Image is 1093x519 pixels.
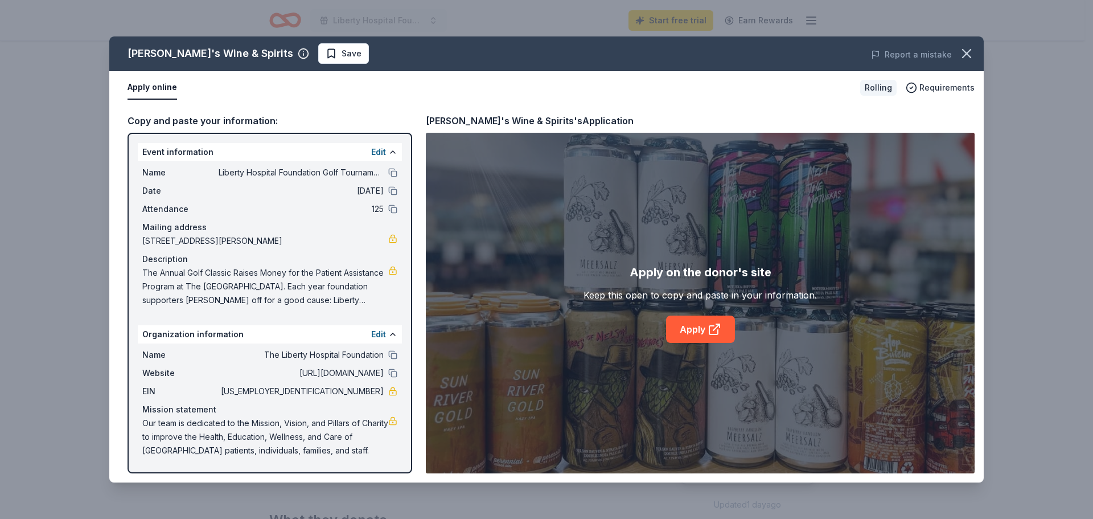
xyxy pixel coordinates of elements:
[219,202,384,216] span: 125
[371,328,386,341] button: Edit
[630,263,771,281] div: Apply on the donor's site
[342,47,361,60] span: Save
[142,385,219,398] span: EIN
[142,166,219,179] span: Name
[142,366,219,380] span: Website
[219,184,384,198] span: [DATE]
[128,113,412,128] div: Copy and paste your information:
[142,252,397,266] div: Description
[219,385,384,398] span: [US_EMPLOYER_IDENTIFICATION_NUMBER]
[219,348,384,362] span: The Liberty Hospital Foundation
[142,403,397,416] div: Mission statement
[138,143,402,161] div: Event information
[142,416,388,457] span: Our team is dedicated to the Mission, Vision, and Pillars of Charity to improve the Health, Educa...
[426,113,634,128] div: [PERSON_NAME]'s Wine & Spirits's Application
[318,43,369,64] button: Save
[919,81,975,95] span: Requirements
[871,48,952,62] button: Report a mistake
[142,266,388,307] span: The Annual Golf Classic Raises Money for the Patient Assistance Program at The [GEOGRAPHIC_DATA]....
[138,325,402,344] div: Organization information
[371,145,386,159] button: Edit
[142,202,219,216] span: Attendance
[666,316,735,343] a: Apply
[142,184,219,198] span: Date
[906,81,975,95] button: Requirements
[128,44,293,63] div: [PERSON_NAME]'s Wine & Spirits
[219,366,384,380] span: [URL][DOMAIN_NAME]
[128,76,177,100] button: Apply online
[142,348,219,362] span: Name
[142,234,388,248] span: [STREET_ADDRESS][PERSON_NAME]
[584,288,817,302] div: Keep this open to copy and paste in your information.
[219,166,384,179] span: Liberty Hospital Foundation Golf Tournament
[142,220,397,234] div: Mailing address
[860,80,897,96] div: Rolling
